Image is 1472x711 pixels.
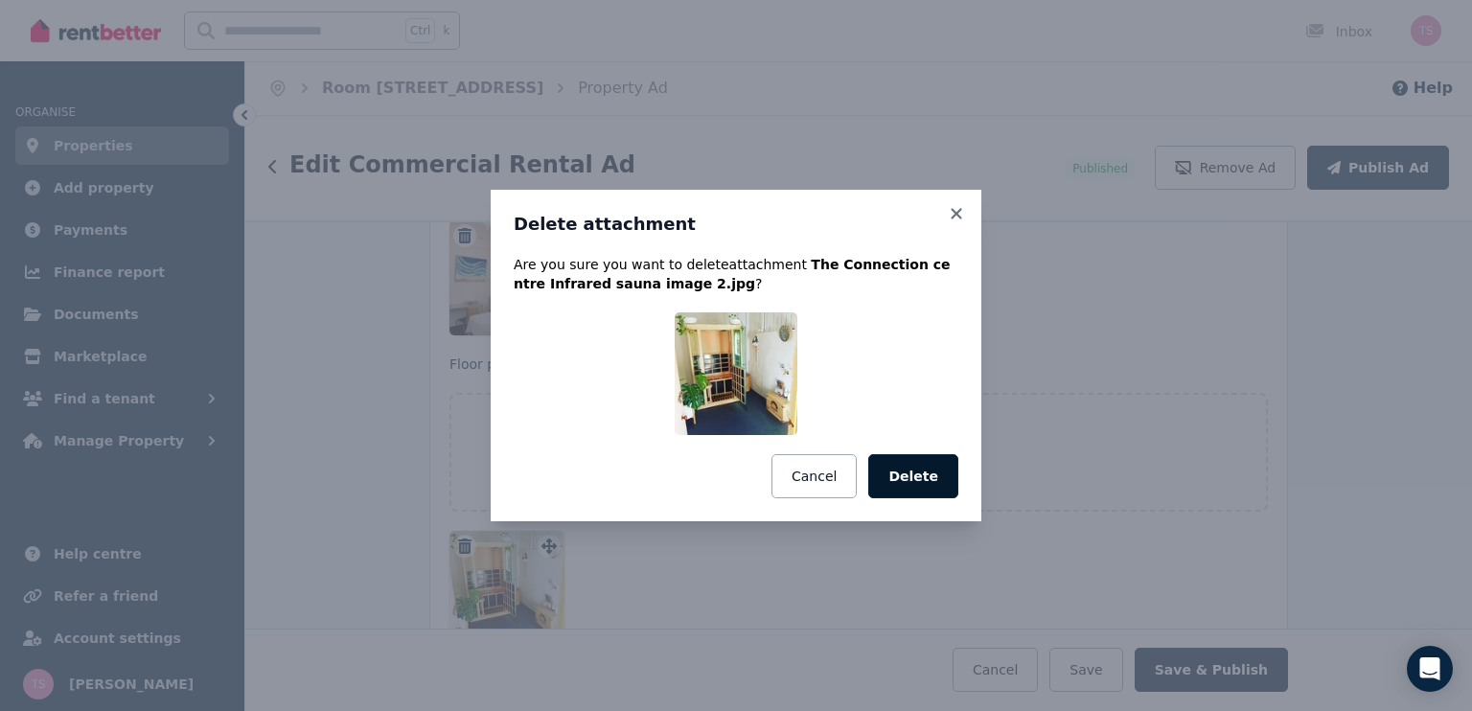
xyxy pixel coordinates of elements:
[868,454,958,498] button: Delete
[514,213,958,236] h3: Delete attachment
[514,255,958,293] p: Are you sure you want to delete attachment ?
[771,454,857,498] button: Cancel
[1407,646,1453,692] div: Open Intercom Messenger
[675,312,797,435] img: The Connection centre Infrared sauna image 2.jpg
